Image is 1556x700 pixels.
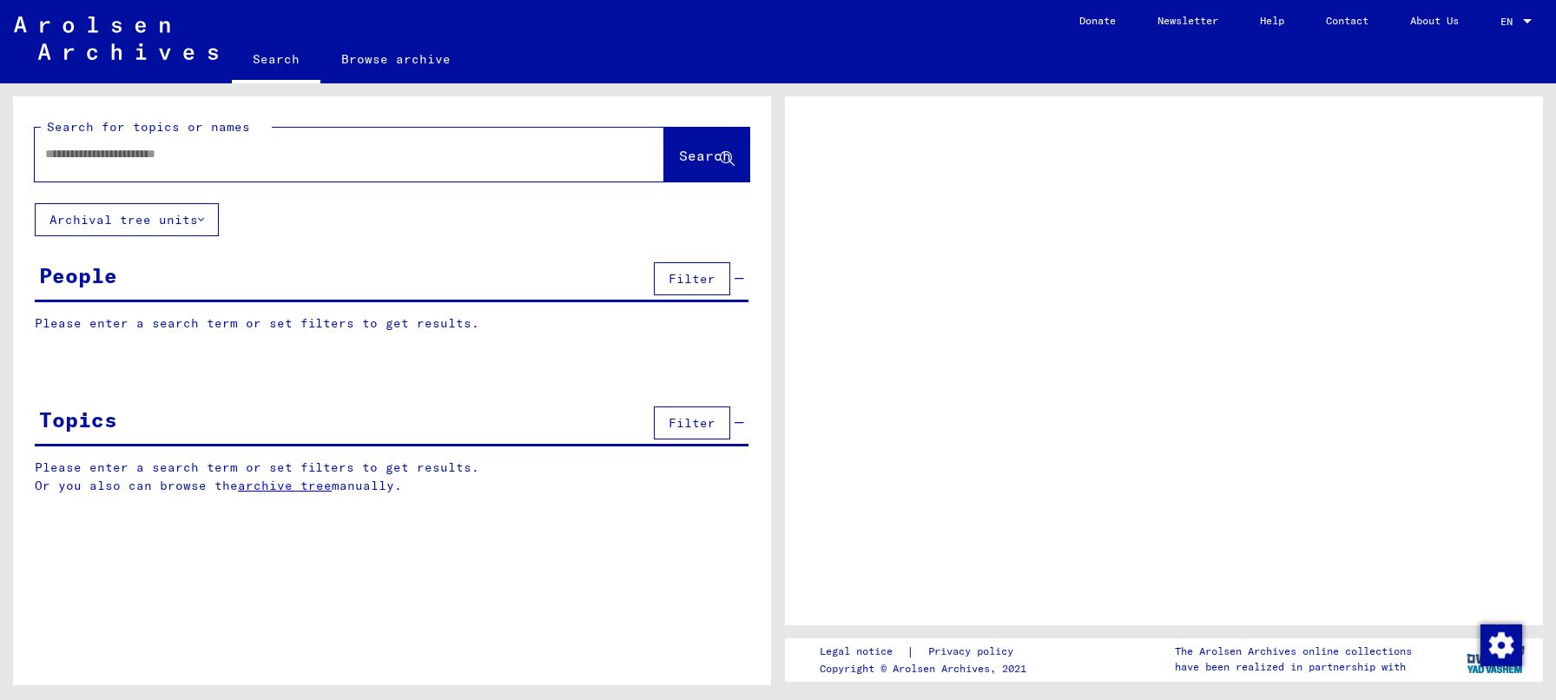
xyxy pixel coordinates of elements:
[35,459,749,495] p: Please enter a search term or set filters to get results. Or you also can browse the manually.
[35,314,748,333] p: Please enter a search term or set filters to get results.
[914,643,1034,661] a: Privacy policy
[35,203,219,236] button: Archival tree units
[654,406,730,439] button: Filter
[1175,659,1412,675] p: have been realized in partnership with
[820,661,1034,677] p: Copyright © Arolsen Archives, 2021
[14,17,218,60] img: Arolsen_neg.svg
[1500,16,1520,28] span: EN
[820,643,907,661] a: Legal notice
[39,260,117,291] div: People
[1480,624,1522,666] img: Change consent
[1463,637,1528,681] img: yv_logo.png
[238,478,332,493] a: archive tree
[654,262,730,295] button: Filter
[669,271,715,287] span: Filter
[664,128,749,182] button: Search
[320,38,471,80] a: Browse archive
[669,415,715,431] span: Filter
[1480,624,1521,665] div: Change consent
[820,643,1034,661] div: |
[1175,644,1412,659] p: The Arolsen Archives online collections
[47,119,250,135] mat-label: Search for topics or names
[232,38,320,83] a: Search
[679,147,731,164] span: Search
[39,404,117,435] div: Topics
